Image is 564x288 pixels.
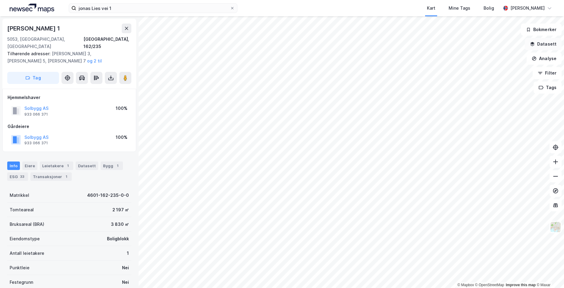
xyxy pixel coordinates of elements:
[484,5,494,12] div: Bolig
[10,264,30,271] div: Punktleie
[10,279,33,286] div: Festegrunn
[30,172,72,181] div: Transaksjoner
[22,162,37,170] div: Eiere
[7,24,61,33] div: [PERSON_NAME] 1
[8,94,131,101] div: Hjemmelshaver
[10,206,34,213] div: Tomteareal
[527,53,562,65] button: Analyse
[107,235,129,242] div: Boligblokk
[122,279,129,286] div: Nei
[24,112,48,117] div: 933 066 371
[83,36,131,50] div: [GEOGRAPHIC_DATA], 162/235
[24,141,48,146] div: 933 066 371
[533,67,562,79] button: Filter
[7,50,127,65] div: [PERSON_NAME] 3, [PERSON_NAME] 5, [PERSON_NAME] 7
[111,221,129,228] div: 3 830 ㎡
[101,162,123,170] div: Bygg
[10,250,44,257] div: Antall leietakere
[534,259,564,288] iframe: Chat Widget
[76,162,98,170] div: Datasett
[114,163,121,169] div: 1
[475,283,504,287] a: OpenStreetMap
[457,283,474,287] a: Mapbox
[10,192,29,199] div: Matrikkel
[65,163,71,169] div: 1
[521,24,562,36] button: Bokmerker
[63,174,69,180] div: 1
[506,283,536,287] a: Improve this map
[116,134,127,141] div: 100%
[10,4,54,13] img: logo.a4113a55bc3d86da70a041830d287a7e.svg
[8,123,131,130] div: Gårdeiere
[116,105,127,112] div: 100%
[550,221,561,233] img: Z
[427,5,435,12] div: Kart
[7,172,28,181] div: ESG
[534,82,562,94] button: Tags
[449,5,470,12] div: Mine Tags
[7,162,20,170] div: Info
[127,250,129,257] div: 1
[7,51,52,56] span: Tilhørende adresser:
[7,72,59,84] button: Tag
[10,221,44,228] div: Bruksareal (BRA)
[122,264,129,271] div: Nei
[76,4,230,13] input: Søk på adresse, matrikkel, gårdeiere, leietakere eller personer
[87,192,129,199] div: 4601-162-235-0-0
[10,235,40,242] div: Eiendomstype
[7,36,83,50] div: 5053, [GEOGRAPHIC_DATA], [GEOGRAPHIC_DATA]
[112,206,129,213] div: 2 197 ㎡
[40,162,73,170] div: Leietakere
[19,174,26,180] div: 33
[525,38,562,50] button: Datasett
[510,5,545,12] div: [PERSON_NAME]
